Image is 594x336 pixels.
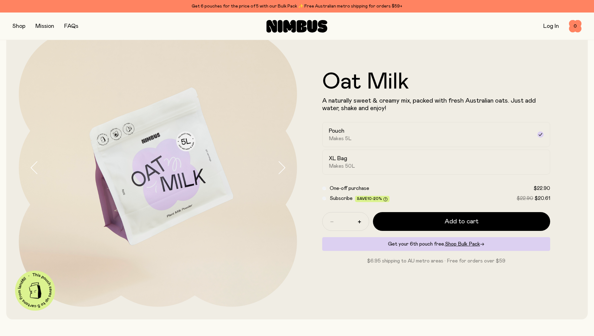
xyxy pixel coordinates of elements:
[329,127,344,135] h2: Pouch
[322,97,550,112] p: A naturally sweet & creamy mix, packed with fresh Australian oats. Just add water, shake and enjoy!
[373,212,550,231] button: Add to cart
[330,186,369,191] span: One-off purchase
[322,71,550,93] h1: Oat Milk
[64,23,78,29] a: FAQs
[329,135,352,142] span: Makes 5L
[445,217,478,226] span: Add to cart
[534,186,550,191] span: $22.90
[330,196,353,201] span: Subscribe
[322,257,550,265] p: $6.95 shipping to AU metro areas · Free for orders over $59
[367,197,382,201] span: 10-20%
[543,23,559,29] a: Log In
[13,3,581,10] div: Get 6 pouches for the price of 5 with our Bulk Pack ✨ Free Australian metro shipping for orders $59+
[535,196,550,201] span: $20.61
[517,196,533,201] span: $22.90
[35,23,54,29] a: Mission
[445,242,484,247] a: Shop Bulk Pack→
[357,197,388,201] span: Save
[329,163,355,169] span: Makes 50L
[329,155,347,162] h2: XL Bag
[445,242,480,247] span: Shop Bulk Pack
[569,20,581,33] button: 0
[322,237,550,251] div: Get your 6th pouch free.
